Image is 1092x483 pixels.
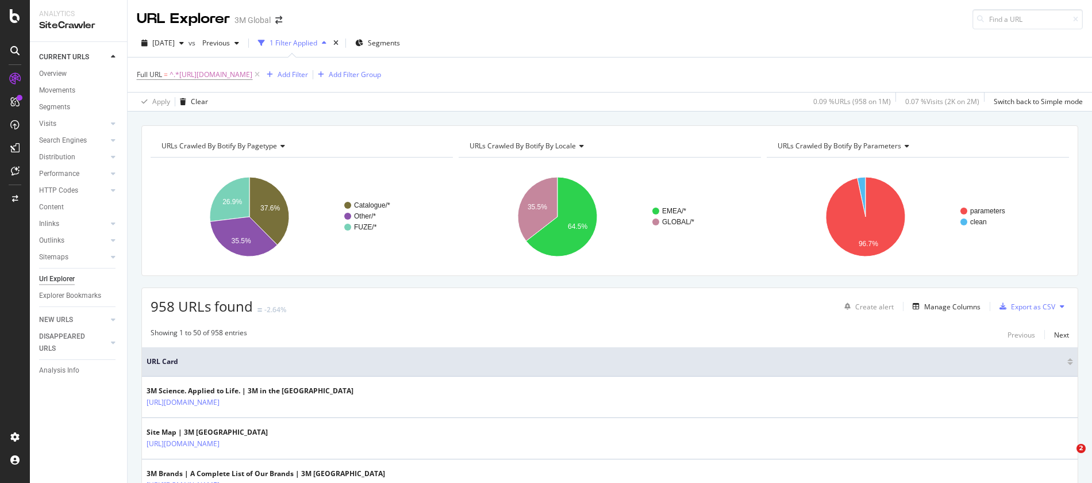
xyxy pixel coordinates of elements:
div: Site Map | 3M [GEOGRAPHIC_DATA] [147,427,270,438]
div: Segments [39,101,70,113]
div: CURRENT URLS [39,51,89,63]
a: Explorer Bookmarks [39,290,119,302]
div: Movements [39,85,75,97]
iframe: Intercom live chat [1053,444,1081,471]
a: CURRENT URLS [39,51,107,63]
button: Switch back to Simple mode [989,93,1083,111]
span: = [164,70,168,79]
h4: URLs Crawled By Botify By locale [467,137,751,155]
span: 2025 Aug. 3rd [152,38,175,48]
text: 35.5% [232,237,251,245]
div: NEW URLS [39,314,73,326]
div: Apply [152,97,170,106]
div: Export as CSV [1011,302,1055,312]
text: GLOBAL/* [662,218,694,226]
div: 3M Science. Applied to Life. | 3M in the [GEOGRAPHIC_DATA] [147,386,353,396]
div: Sitemaps [39,251,68,263]
h4: URLs Crawled By Botify By pagetype [159,137,443,155]
a: Performance [39,168,107,180]
a: Search Engines [39,135,107,147]
div: 3M Global [234,14,271,26]
div: URL Explorer [137,9,230,29]
a: [URL][DOMAIN_NAME] [147,438,220,450]
div: Analysis Info [39,365,79,377]
span: 2 [1076,444,1086,453]
span: Full URL [137,70,162,79]
div: Previous [1008,330,1035,340]
a: Sitemaps [39,251,107,263]
a: Movements [39,85,119,97]
div: arrow-right-arrow-left [275,16,282,24]
div: Clear [191,97,208,106]
button: Next [1054,328,1069,342]
a: [URL][DOMAIN_NAME] [147,397,220,408]
div: 1 Filter Applied [270,38,317,48]
button: Add Filter Group [313,68,381,82]
text: Catalogue/* [354,201,390,209]
button: [DATE] [137,34,189,52]
a: Segments [39,101,119,113]
a: Analysis Info [39,365,119,377]
a: Url Explorer [39,273,119,285]
text: parameters [970,207,1005,215]
button: Apply [137,93,170,111]
text: Other/* [354,212,376,220]
div: SiteCrawler [39,19,118,32]
div: Outlinks [39,235,64,247]
div: 0.09 % URLs ( 958 on 1M ) [813,97,891,106]
div: Performance [39,168,79,180]
div: 0.07 % Visits ( 2K on 2M ) [905,97,979,106]
div: Switch back to Simple mode [994,97,1083,106]
div: Explorer Bookmarks [39,290,101,302]
div: DISAPPEARED URLS [39,331,97,355]
a: NEW URLS [39,314,107,326]
div: Next [1054,330,1069,340]
div: HTTP Codes [39,185,78,197]
text: clean [970,218,987,226]
svg: A chart. [767,167,1069,267]
button: Create alert [840,297,894,316]
div: Visits [39,118,56,130]
a: Inlinks [39,218,107,230]
text: FUZE/* [354,223,377,231]
svg: A chart. [151,167,453,267]
div: Add Filter [278,70,308,79]
button: 1 Filter Applied [253,34,331,52]
text: 37.6% [260,204,280,212]
text: 96.7% [859,240,878,248]
h4: URLs Crawled By Botify By parameters [775,137,1059,155]
text: 64.5% [568,223,587,231]
span: Segments [368,38,400,48]
div: Inlinks [39,218,59,230]
text: 35.5% [528,203,547,211]
button: Segments [351,34,405,52]
button: Previous [198,34,244,52]
text: EMEA/* [662,207,686,215]
a: Visits [39,118,107,130]
a: Distribution [39,151,107,163]
button: Export as CSV [995,297,1055,316]
span: URLs Crawled By Botify By parameters [778,141,901,151]
div: Search Engines [39,135,87,147]
div: Add Filter Group [329,70,381,79]
div: Create alert [855,302,894,312]
button: Add Filter [262,68,308,82]
button: Manage Columns [908,300,981,313]
a: DISAPPEARED URLS [39,331,107,355]
div: Overview [39,68,67,80]
div: Showing 1 to 50 of 958 entries [151,328,247,342]
span: URLs Crawled By Botify By locale [470,141,576,151]
div: Manage Columns [924,302,981,312]
div: Distribution [39,151,75,163]
span: vs [189,38,198,48]
div: Analytics [39,9,118,19]
div: 3M Brands | A Complete List of Our Brands | 3M [GEOGRAPHIC_DATA] [147,469,385,479]
a: Content [39,201,119,213]
a: HTTP Codes [39,185,107,197]
div: Content [39,201,64,213]
button: Previous [1008,328,1035,342]
a: Overview [39,68,119,80]
span: ^.*[URL][DOMAIN_NAME] [170,67,252,83]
